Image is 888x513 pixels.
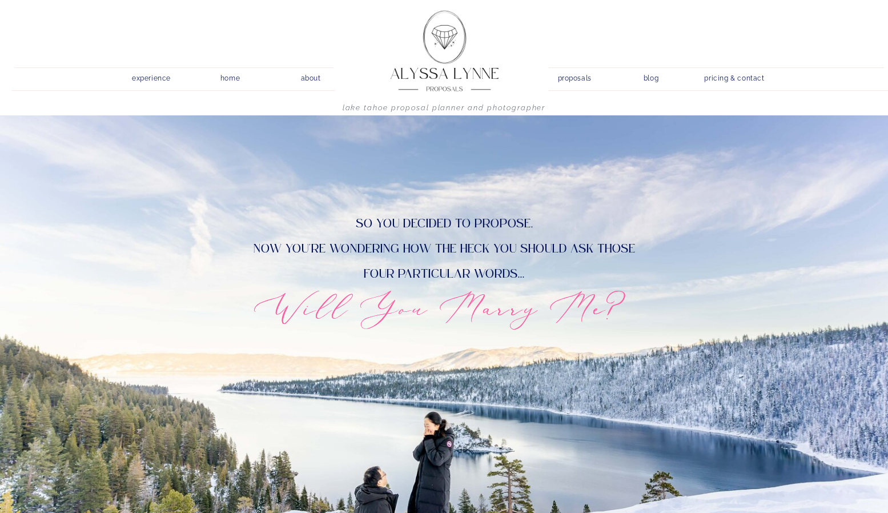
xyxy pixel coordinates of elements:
[268,103,621,118] h1: Lake Tahoe Proposal Planner and Photographer
[700,71,769,87] a: pricing & contact
[635,71,668,82] a: blog
[295,71,327,82] a: about
[182,284,706,331] h2: Will You Marry Me?
[558,71,590,82] a: proposals
[214,71,247,82] a: home
[210,211,680,284] p: So you decided to propose, now you're wondering how the heck you should ask those four particular...
[124,71,179,82] a: experience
